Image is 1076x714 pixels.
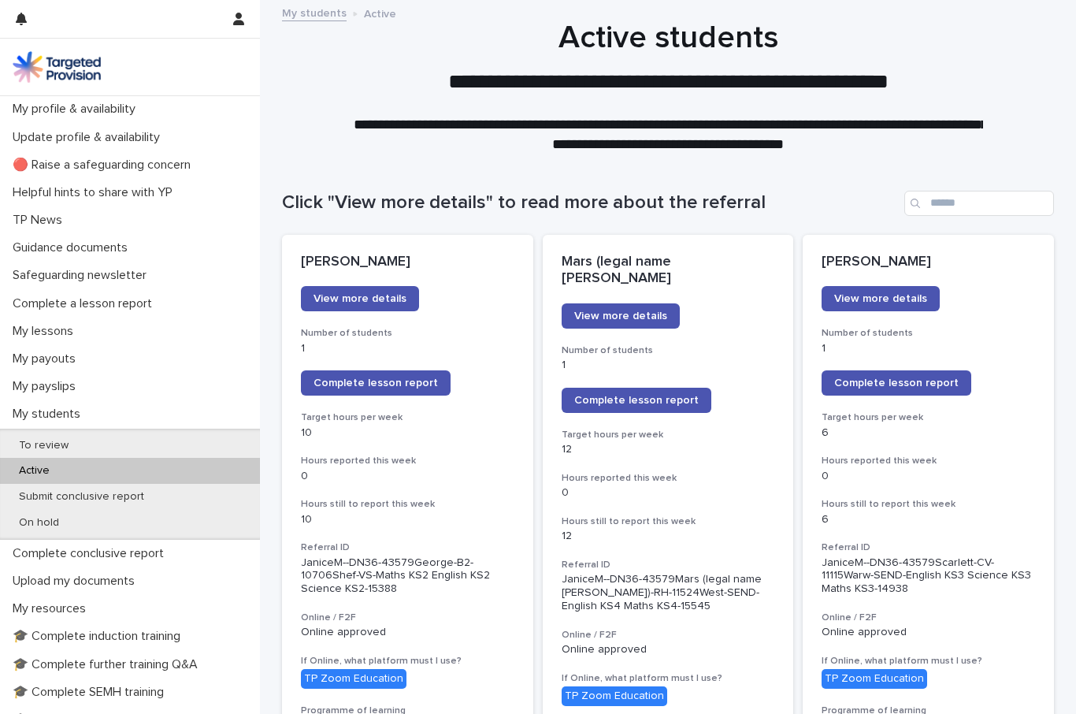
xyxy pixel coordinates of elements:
p: 0 [562,486,775,500]
span: Complete lesson report [574,395,699,406]
h3: If Online, what platform must I use? [301,655,514,668]
h3: Hours still to report this week [562,515,775,528]
h1: Click "View more details" to read more about the referral [282,192,898,214]
a: View more details [822,286,940,311]
p: 10 [301,513,514,526]
a: View more details [562,303,680,329]
p: Guidance documents [6,240,140,255]
h3: Hours reported this week [562,472,775,485]
p: 10 [301,426,514,440]
p: My profile & availability [6,102,148,117]
p: Mars (legal name [PERSON_NAME] [562,254,775,288]
p: 12 [562,530,775,543]
p: Online approved [562,643,775,656]
p: To review [6,439,81,452]
h3: Online / F2F [301,612,514,624]
a: Complete lesson report [562,388,711,413]
span: Complete lesson report [314,377,438,389]
p: Safeguarding newsletter [6,268,159,283]
h3: Number of students [562,344,775,357]
p: Online approved [822,626,1035,639]
img: M5nRWzHhSzIhMunXDL62 [13,51,101,83]
div: TP Zoom Education [301,669,406,689]
h3: Hours still to report this week [301,498,514,511]
div: TP Zoom Education [562,686,667,706]
span: View more details [314,293,406,304]
p: JaniceM--DN36-43579Mars (legal name [PERSON_NAME])-RH-11524West-SEND-English KS4 Maths KS4-15545 [562,573,775,612]
p: 🔴 Raise a safeguarding concern [6,158,203,173]
h3: If Online, what platform must I use? [562,672,775,685]
a: Complete lesson report [301,370,451,396]
p: My payouts [6,351,88,366]
h3: Hours still to report this week [822,498,1035,511]
h3: Target hours per week [562,429,775,441]
p: 0 [822,470,1035,483]
span: View more details [834,293,927,304]
h3: Referral ID [822,541,1035,554]
h3: Number of students [301,327,514,340]
span: View more details [574,311,667,322]
p: My resources [6,601,98,616]
p: Submit conclusive report [6,490,157,504]
p: Complete a lesson report [6,296,165,311]
p: Upload my documents [6,574,147,589]
p: [PERSON_NAME] [822,254,1035,271]
a: My students [282,3,347,21]
p: JaniceM--DN36-43579George-B2-10706Shef-VS-Maths KS2 English KS2 Science KS2-15388 [301,556,514,596]
p: On hold [6,516,72,530]
a: View more details [301,286,419,311]
p: My payslips [6,379,88,394]
p: My lessons [6,324,86,339]
h3: Referral ID [301,541,514,554]
p: Complete conclusive report [6,546,176,561]
h3: Online / F2F [822,612,1035,624]
p: 6 [822,513,1035,526]
p: Helpful hints to share with YP [6,185,185,200]
h3: Number of students [822,327,1035,340]
h3: Online / F2F [562,629,775,641]
h3: Target hours per week [822,411,1035,424]
p: 0 [301,470,514,483]
p: 1 [822,342,1035,355]
h3: Hours reported this week [301,455,514,467]
p: 6 [822,426,1035,440]
p: 12 [562,443,775,456]
a: Complete lesson report [822,370,971,396]
p: TP News [6,213,75,228]
p: Active [6,464,62,478]
p: Active [364,4,396,21]
p: Update profile & availability [6,130,173,145]
h3: If Online, what platform must I use? [822,655,1035,668]
p: Online approved [301,626,514,639]
input: Search [904,191,1054,216]
p: 🎓 Complete further training Q&A [6,657,210,672]
h3: Target hours per week [301,411,514,424]
p: 🎓 Complete induction training [6,629,193,644]
p: [PERSON_NAME] [301,254,514,271]
p: 1 [301,342,514,355]
h3: Hours reported this week [822,455,1035,467]
p: 1 [562,359,775,372]
p: My students [6,407,93,422]
h3: Referral ID [562,559,775,571]
p: 🎓 Complete SEMH training [6,685,176,700]
div: TP Zoom Education [822,669,927,689]
p: JaniceM--DN36-43579Scarlett-CV-11115Warw-SEND-English KS3 Science KS3 Maths KS3-14938 [822,556,1035,596]
span: Complete lesson report [834,377,959,389]
h1: Active students [282,19,1054,57]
